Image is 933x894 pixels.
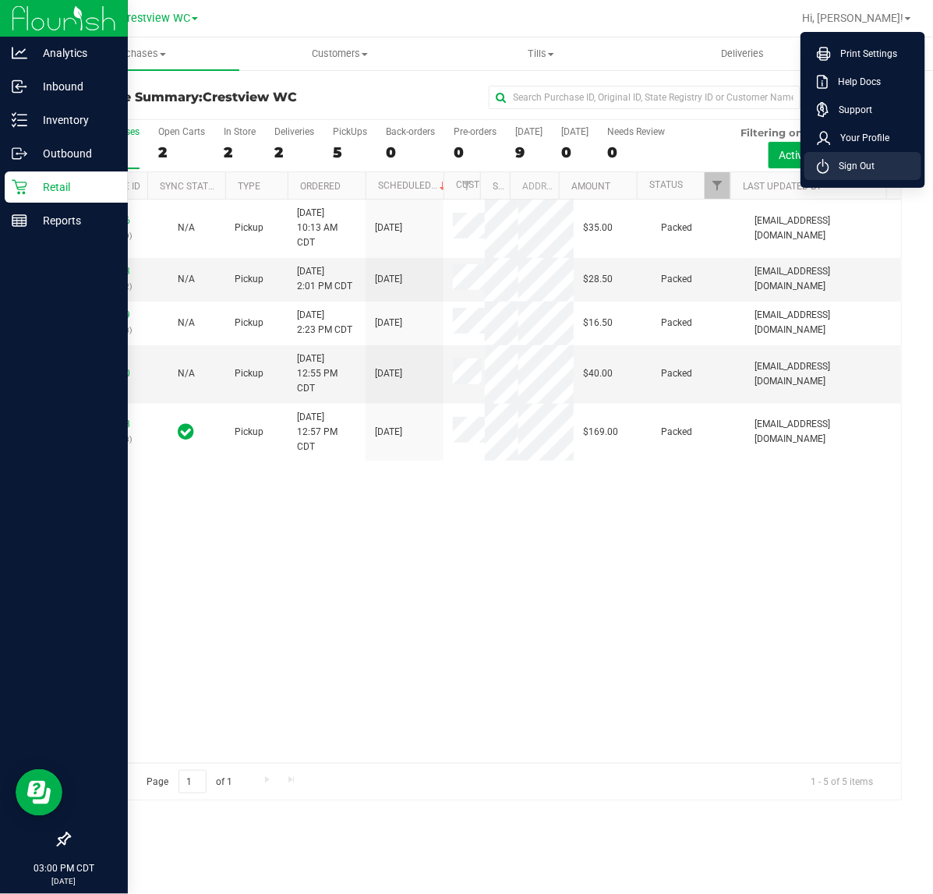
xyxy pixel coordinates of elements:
a: Filter [454,172,480,199]
span: $169.00 [583,425,618,440]
span: [DATE] [375,425,402,440]
span: Packed [661,316,692,330]
span: Crestview WC [203,90,297,104]
a: Scheduled [378,180,449,191]
a: Type [238,181,260,192]
span: [DATE] [375,272,402,287]
div: [DATE] [515,126,542,137]
span: Page of 1 [133,770,246,794]
span: [DATE] 2:23 PM CDT [297,308,352,337]
div: 9 [515,143,542,161]
span: Pickup [235,316,263,330]
a: Customers [239,37,441,70]
span: Not Applicable [178,274,195,284]
div: 5 [333,143,367,161]
th: Address [510,172,559,200]
span: Not Applicable [178,368,195,379]
input: 1 [178,770,207,794]
span: Crestview WC [120,12,190,25]
a: Tills [440,37,642,70]
button: N/A [178,316,195,330]
span: Help Docs [829,74,881,90]
button: N/A [178,366,195,381]
span: Your Profile [831,130,889,146]
span: Packed [661,221,692,235]
span: Support [829,102,872,118]
inline-svg: Retail [12,179,27,195]
span: Packed [661,366,692,381]
iframe: Resource center [16,769,62,816]
span: Customers [240,47,440,61]
span: $16.50 [583,316,613,330]
span: Packed [661,272,692,287]
div: 0 [607,143,665,161]
button: N/A [178,221,195,235]
span: Purchases [37,47,239,61]
span: Deliveries [700,47,785,61]
span: Sign Out [829,158,875,174]
button: N/A [178,272,195,287]
span: [EMAIL_ADDRESS][DOMAIN_NAME] [755,359,892,389]
p: Inbound [27,77,121,96]
div: Needs Review [607,126,665,137]
div: 0 [561,143,588,161]
span: [DATE] [375,316,402,330]
a: Help Docs [817,74,915,90]
span: Not Applicable [178,317,195,328]
div: Back-orders [386,126,435,137]
span: [EMAIL_ADDRESS][DOMAIN_NAME] [755,214,892,243]
inline-svg: Reports [12,213,27,228]
inline-svg: Outbound [12,146,27,161]
span: [DATE] 12:55 PM CDT [297,352,356,397]
span: [DATE] 2:01 PM CDT [297,264,352,294]
span: $28.50 [583,272,613,287]
span: Pickup [235,272,263,287]
span: Filtering on status: [740,126,842,139]
p: Reports [27,211,121,230]
span: In Sync [178,421,195,443]
button: Active only [769,142,841,168]
div: 0 [386,143,435,161]
a: State Registry ID [493,181,575,192]
a: Amount [571,181,610,192]
a: Filter [705,172,730,199]
p: 03:00 PM CDT [7,861,121,875]
span: Pickup [235,366,263,381]
p: Retail [27,178,121,196]
div: Deliveries [274,126,314,137]
a: Last Updated By [743,181,822,192]
div: 2 [224,143,256,161]
a: Sync Status [160,181,220,192]
span: [EMAIL_ADDRESS][DOMAIN_NAME] [755,264,892,294]
span: [EMAIL_ADDRESS][DOMAIN_NAME] [755,417,892,447]
span: [EMAIL_ADDRESS][DOMAIN_NAME] [755,308,892,337]
span: $35.00 [583,221,613,235]
div: Open Carts [158,126,205,137]
div: 0 [454,143,497,161]
a: Purchases [37,37,239,70]
span: Pickup [235,221,263,235]
span: Packed [661,425,692,440]
p: Analytics [27,44,121,62]
div: Pre-orders [454,126,497,137]
a: Status [649,179,683,190]
span: Pickup [235,425,263,440]
div: In Store [224,126,256,137]
span: Print Settings [831,46,897,62]
p: Inventory [27,111,121,129]
inline-svg: Inventory [12,112,27,128]
a: Support [817,102,915,118]
span: $40.00 [583,366,613,381]
span: [DATE] 12:57 PM CDT [297,410,356,455]
span: Tills [441,47,641,61]
span: 1 - 5 of 5 items [798,770,885,793]
div: PickUps [333,126,367,137]
a: Deliveries [642,37,844,70]
inline-svg: Analytics [12,45,27,61]
div: 2 [274,143,314,161]
li: Sign Out [804,152,921,180]
span: Hi, [PERSON_NAME]! [802,12,903,24]
span: [DATE] [375,366,402,381]
span: Not Applicable [178,222,195,233]
p: Outbound [27,144,121,163]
